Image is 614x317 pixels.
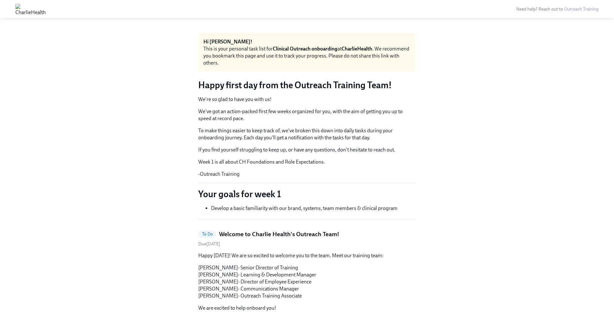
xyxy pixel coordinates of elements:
p: To make things easier to keep track of, we've broken this down into daily tasks during your onboa... [198,127,416,141]
p: Happy [DATE]! We are so excited to welcome you to the team. Meet our training team: [198,252,416,259]
p: Your goals for week 1 [198,188,416,200]
p: We're so glad to have you with us! [198,96,416,103]
h5: Welcome to Charlie Health's Outreach Team! [219,230,339,238]
img: CharlieHealth [15,4,46,14]
strong: CharlieHealth [342,46,372,52]
div: This is your personal task list for at . We recommend you bookmark this page and use it to track ... [203,45,411,66]
p: We are excited to help onboard you! [198,305,416,312]
p: We've got an action-packed first few weeks organized for you, with the aim of getting you up to s... [198,108,416,122]
h3: Happy first day from the Outreach Training Team! [198,79,416,91]
span: Wednesday, October 8th 2025, 10:00 am [198,241,220,247]
p: If you find yourself struggling to keep up, or have any questions, don't hesitate to reach out. [198,146,416,153]
a: Outreach Training [564,6,599,12]
span: To Do [198,232,216,236]
a: To DoWelcome to Charlie Health's Outreach Team!Due[DATE] [198,230,416,247]
p: [PERSON_NAME]- Senior Director of Training [PERSON_NAME]- Learning & Development Manager [PERSON_... [198,264,416,299]
strong: Clinical Outreach onboarding [273,46,337,52]
p: -Outreach Training [198,171,416,178]
span: Need help? Reach out to [516,6,599,12]
strong: Hi [PERSON_NAME]! [203,39,252,45]
li: Develop a basic familiarity with our brand, systems, team members & clinical program [211,205,416,212]
p: Week 1 is all about CH Foundations and Role Expectations. [198,158,416,166]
